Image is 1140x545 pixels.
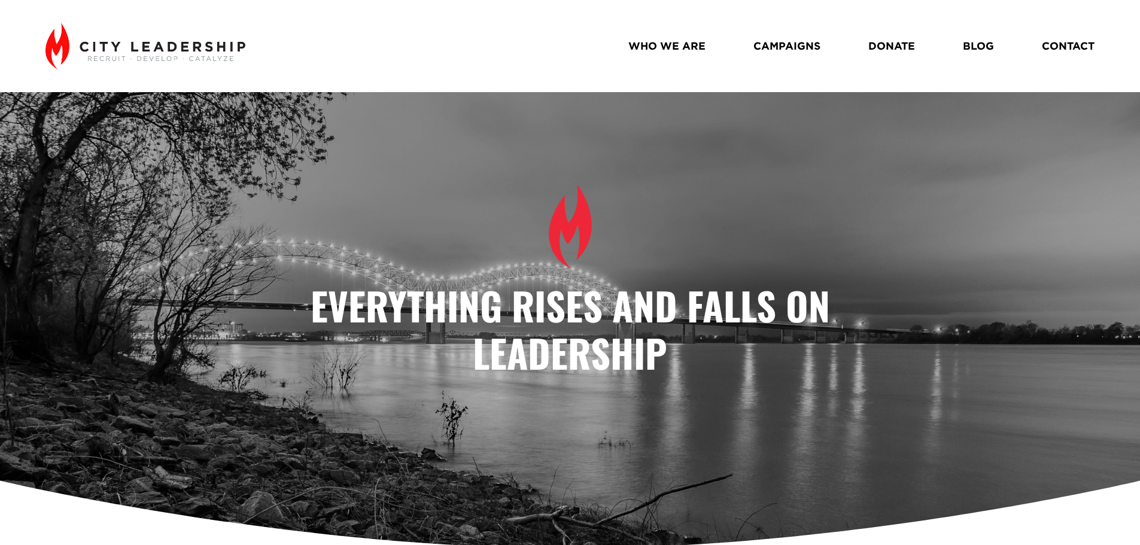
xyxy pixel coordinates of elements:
strong: Everything Rises and Falls on Leadership [311,277,840,380]
a: DONATE [868,35,915,56]
a: BLOG [963,35,994,56]
a: WHO WE ARE [628,35,706,56]
a: CAMPAIGNS [753,35,820,56]
img: City Leadership - Recruit. Develop. Catalyze. [45,23,245,69]
a: CONTACT [1042,35,1095,56]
